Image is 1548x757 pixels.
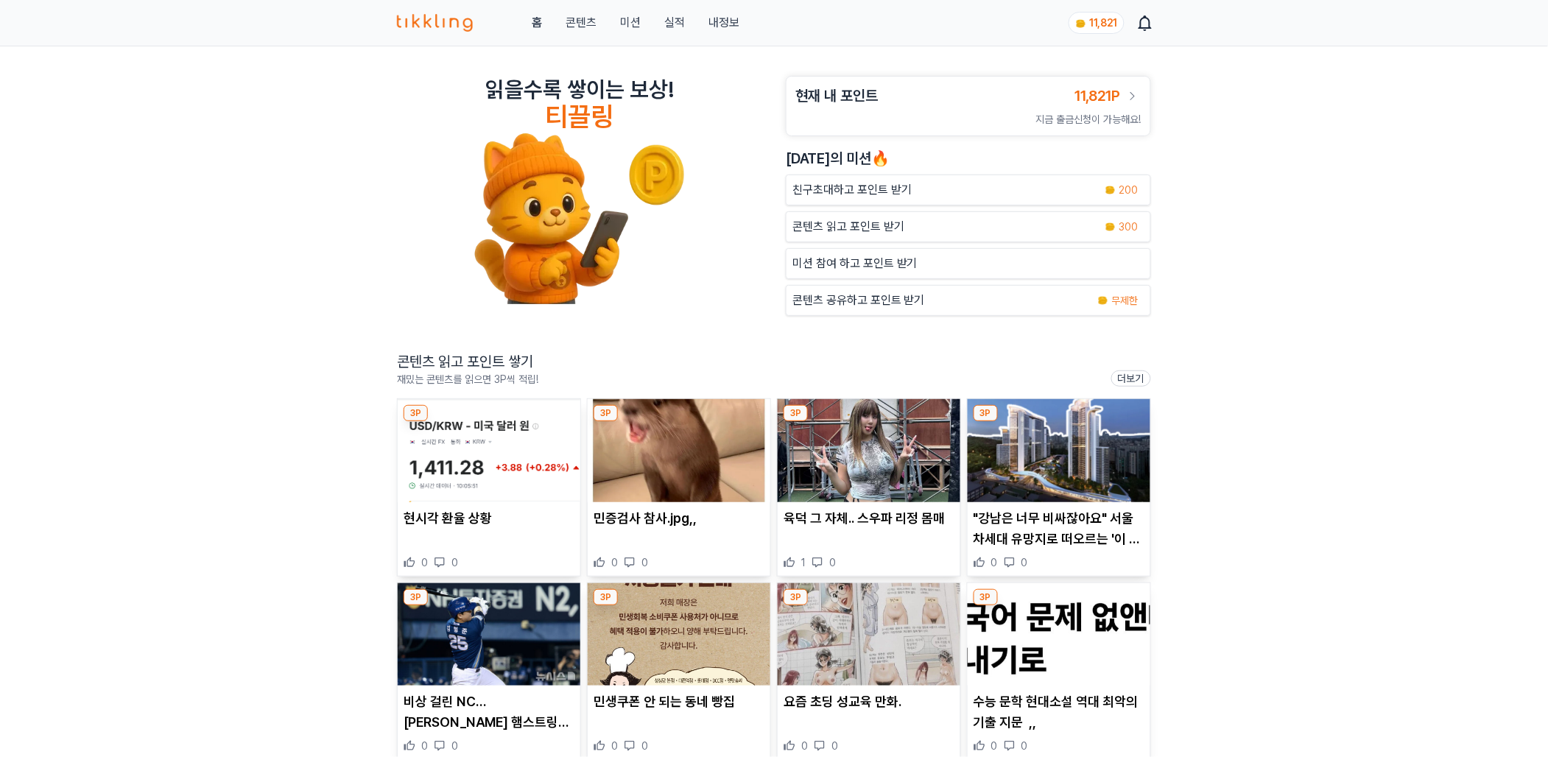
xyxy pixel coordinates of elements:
div: 3P 육덕 그 자체.. 스우파 리정 몸매 육덕 그 자체.. 스우파 리정 몸매 1 0 [777,398,961,577]
span: 0 [801,739,808,753]
a: 콘텐츠 읽고 포인트 받기 coin 300 [786,211,1151,242]
a: 콘텐츠 공유하고 포인트 받기 coin 무제한 [786,285,1151,316]
p: 육덕 그 자체.. 스우파 리정 몸매 [784,508,954,529]
span: 0 [829,555,836,570]
p: 콘텐츠 공유하고 포인트 받기 [792,292,925,309]
span: 0 [1021,739,1028,753]
span: 무제한 [1112,293,1139,308]
span: 200 [1119,183,1139,197]
span: 지금 출금신청이 가능해요! [1036,113,1141,125]
span: 0 [611,739,618,753]
p: 비상 걸린 NC…[PERSON_NAME] 햄스트링·[PERSON_NAME] 손목 통증으로 교체[WC] [404,691,574,733]
p: 민생쿠폰 안 되는 동네 빵집 [594,691,764,712]
p: 재밌는 콘텐츠를 읽으면 3P씩 적립! [397,372,538,387]
img: 수능 문학 현대소설 역대 최악의 기출 지문 ,, [968,583,1150,686]
span: 0 [991,555,998,570]
div: 3P [404,405,428,421]
div: 3P "강남은 너무 비싸잖아요" 서울 차세대 유망지로 떠오르는 '이 동네' 아파트 전망 "강남은 너무 비싸잖아요" 서울 차세대 유망지로 떠오르는 '이 동네' 아파트 전망 0 0 [967,398,1151,577]
div: 3P 민증검사 참사.jpg,, 민증검사 참사.jpg,, 0 0 [587,398,771,577]
div: 3P 현시각 환율 상황 현시각 환율 상황 0 0 [397,398,581,577]
img: 민증검사 참사.jpg,, [588,399,770,502]
span: 0 [611,555,618,570]
a: 실적 [664,14,685,32]
img: 티끌링 [397,14,473,32]
img: 민생쿠폰 안 되는 동네 빵집 [588,583,770,686]
span: 0 [451,555,458,570]
div: 3P [594,405,618,421]
button: 미션 참여 하고 포인트 받기 [786,248,1151,279]
h4: 티끌링 [546,102,614,132]
img: coin [1105,221,1116,233]
div: 3P [404,589,428,605]
img: 비상 걸린 NC…박건우 햄스트링·김형준 손목 통증으로 교체[WC] [398,583,580,686]
p: 민증검사 참사.jpg,, [594,508,764,529]
p: 현시각 환율 상황 [404,508,574,529]
a: 홈 [532,14,542,32]
h2: [DATE]의 미션🔥 [786,148,1151,169]
span: 300 [1119,219,1139,234]
span: 0 [641,739,648,753]
span: 0 [451,739,458,753]
p: 수능 문학 현대소설 역대 최악의 기출 지문 ,, [974,691,1144,733]
p: "강남은 너무 비싸잖아요" 서울 차세대 유망지로 떠오르는 '이 동네' 아파트 전망 [974,508,1144,549]
span: 1 [801,555,806,570]
p: 친구초대하고 포인트 받기 [792,181,912,199]
span: 11,821 [1090,17,1118,29]
a: 콘텐츠 [566,14,597,32]
a: 11,821P [1075,85,1141,106]
span: 0 [991,739,998,753]
img: coin [1097,295,1109,306]
p: 미션 참여 하고 포인트 받기 [792,255,918,272]
img: 요즘 초딩 성교육 만화. [778,583,960,686]
button: 미션 [620,14,641,32]
span: 0 [641,555,648,570]
div: 3P [594,589,618,605]
a: 더보기 [1111,370,1151,387]
img: coin [1075,18,1087,29]
img: coin [1105,184,1116,196]
img: "강남은 너무 비싸잖아요" 서울 차세대 유망지로 떠오르는 '이 동네' 아파트 전망 [968,399,1150,502]
span: 0 [421,555,428,570]
span: 11,821P [1075,87,1121,105]
div: 3P [974,405,998,421]
span: 0 [421,739,428,753]
span: 0 [1021,555,1028,570]
a: coin 11,821 [1069,12,1122,34]
button: 친구초대하고 포인트 받기 coin 200 [786,175,1151,205]
img: tikkling_character [474,132,686,304]
a: 내정보 [708,14,739,32]
p: 요즘 초딩 성교육 만화. [784,691,954,712]
div: 3P [784,589,808,605]
span: 0 [831,739,838,753]
p: 콘텐츠 읽고 포인트 받기 [792,218,904,236]
h3: 현재 내 포인트 [795,85,878,106]
img: 육덕 그 자체.. 스우파 리정 몸매 [778,399,960,502]
div: 3P [784,405,808,421]
h2: 읽을수록 쌓이는 보상! [485,76,674,102]
div: 3P [974,589,998,605]
h2: 콘텐츠 읽고 포인트 쌓기 [397,351,538,372]
img: 현시각 환율 상황 [398,399,580,502]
